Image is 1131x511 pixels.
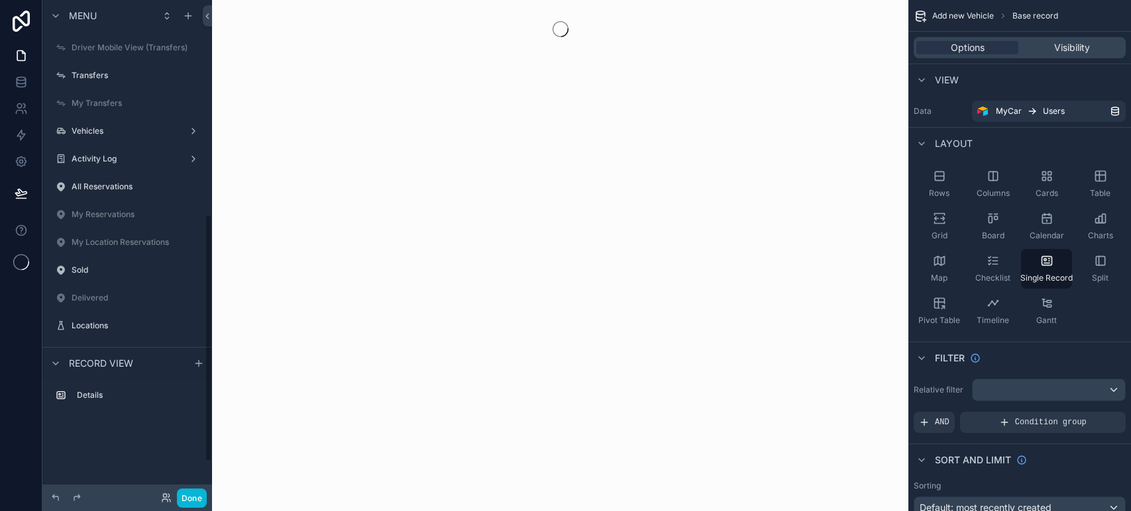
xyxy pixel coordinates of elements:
button: Pivot Table [914,291,965,331]
span: View [935,73,959,87]
a: Driver Mobile View (Transfers) [50,37,204,58]
button: Single Record [1021,249,1072,289]
a: My Reservations [50,204,204,225]
button: Cards [1021,164,1072,204]
a: All Reservations [50,176,204,197]
label: Details [77,390,199,400]
span: Gantt [1036,315,1057,326]
label: Data [914,106,967,116]
span: Add new Vehicle [932,11,994,21]
a: Contacts [50,343,204,364]
span: Users [1043,106,1065,116]
button: Gantt [1021,291,1072,331]
a: Activity Log [50,148,204,169]
a: MyCarUsers [972,101,1126,122]
button: Calendar [1021,207,1072,246]
label: All Reservations [72,181,201,192]
button: Columns [967,164,1018,204]
button: Rows [914,164,965,204]
span: Options [951,41,985,54]
a: Locations [50,315,204,336]
span: Record view [69,357,133,370]
label: Transfers [72,70,201,81]
label: Sorting [914,481,941,491]
span: Calendar [1030,230,1064,241]
span: MyCar [996,106,1022,116]
span: Columns [977,188,1010,199]
span: Timeline [977,315,1009,326]
label: Relative filter [914,385,967,395]
a: My Location Reservations [50,232,204,253]
span: Filter [935,351,965,365]
img: Airtable Logo [977,106,988,116]
button: Board [967,207,1018,246]
span: Rows [929,188,949,199]
label: My Location Reservations [72,237,201,248]
a: Transfers [50,65,204,86]
label: Driver Mobile View (Transfers) [72,42,201,53]
label: My Transfers [72,98,201,109]
span: Checklist [975,273,1010,283]
span: Base record [1012,11,1058,21]
button: Timeline [967,291,1018,331]
a: Vehicles [50,120,204,142]
a: Sold [50,259,204,281]
div: scrollable content [42,379,212,419]
label: Delivered [72,293,201,303]
span: Single Record [1020,273,1073,283]
span: Condition group [1015,417,1087,428]
span: Layout [935,137,973,150]
span: Cards [1036,188,1058,199]
span: Map [931,273,947,283]
span: Sort And Limit [935,453,1011,467]
span: Grid [932,230,947,241]
button: Split [1075,249,1126,289]
span: Charts [1088,230,1113,241]
span: Board [982,230,1004,241]
span: Visibility [1054,41,1090,54]
label: Sold [72,265,201,275]
span: AND [935,417,949,428]
button: Charts [1075,207,1126,246]
button: Grid [914,207,965,246]
a: Delivered [50,287,204,308]
label: Vehicles [72,126,183,136]
span: Menu [69,9,97,23]
span: Pivot Table [918,315,960,326]
label: Locations [72,320,201,331]
label: Activity Log [72,154,183,164]
a: My Transfers [50,93,204,114]
span: Table [1090,188,1110,199]
button: Map [914,249,965,289]
button: Done [177,488,207,508]
span: Split [1092,273,1108,283]
label: My Reservations [72,209,201,220]
button: Checklist [967,249,1018,289]
button: Table [1075,164,1126,204]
